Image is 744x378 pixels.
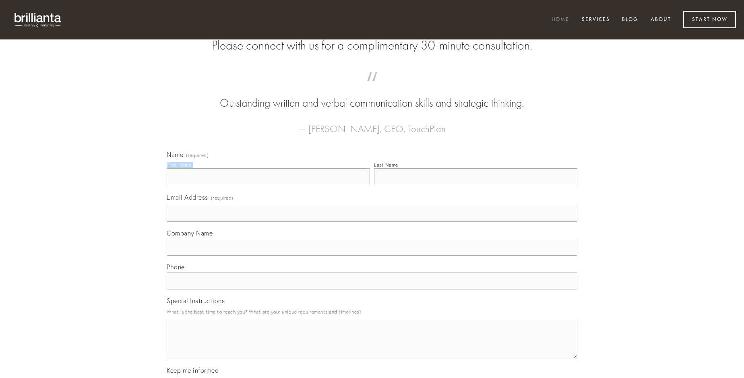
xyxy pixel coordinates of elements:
[211,192,234,203] span: (required)
[180,80,564,111] blockquote: Outstanding written and verbal communication skills and strategic thinking.
[8,8,68,31] img: brillianta - research, strategy, marketing
[167,162,191,168] div: First Name
[167,263,185,271] span: Phone
[577,13,615,27] a: Services
[167,151,183,159] span: Name
[167,229,213,237] span: Company Name
[374,162,398,168] div: Last Name
[167,306,577,317] p: What is the best time to reach you? What are your unique requirements and timelines?
[167,193,208,201] span: Email Address
[683,11,736,28] a: Start Now
[167,38,577,53] h2: Please connect with us for a complimentary 30-minute consultation.
[180,111,564,137] figcaption: — [PERSON_NAME], CEO, TouchPlan
[617,13,643,27] a: Blog
[186,153,209,158] span: (required)
[546,13,575,27] a: Home
[167,366,219,374] span: Keep me informed
[645,13,676,27] a: About
[167,297,225,305] span: Special Instructions
[180,80,564,95] span: “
